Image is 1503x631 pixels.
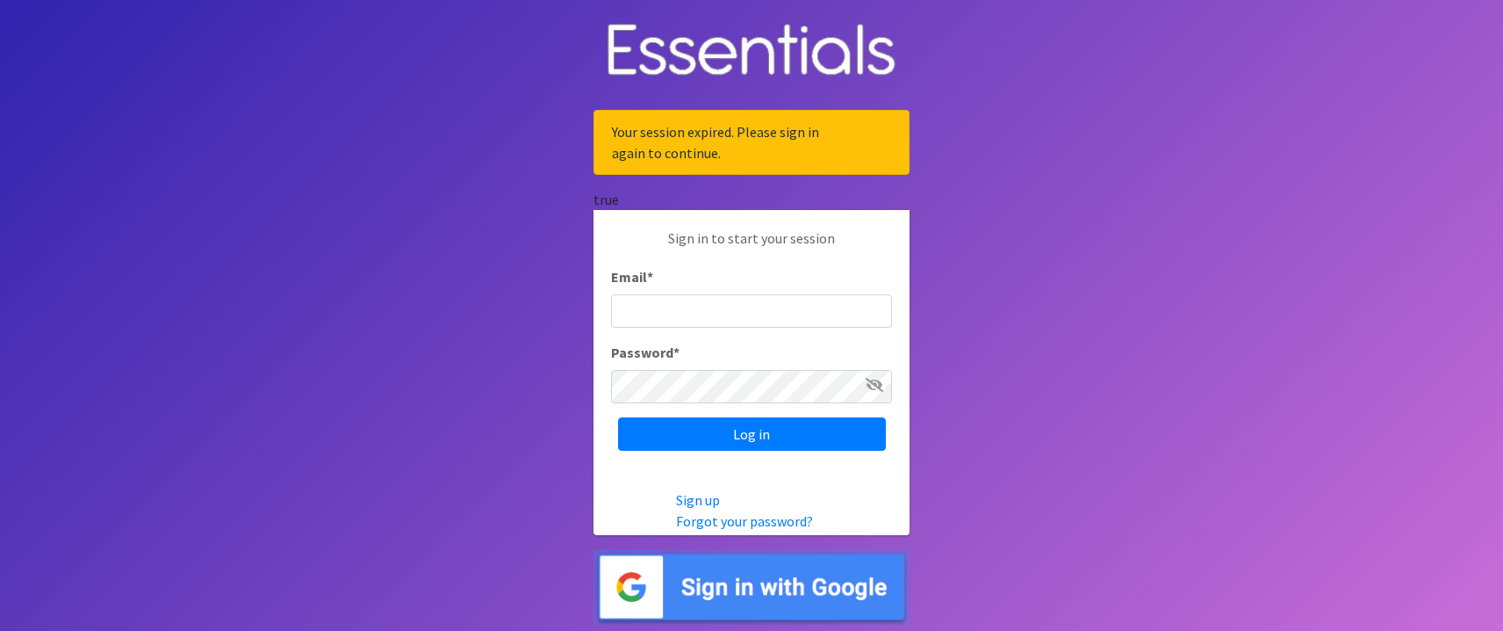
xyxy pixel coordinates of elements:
[676,491,720,509] a: Sign up
[593,110,910,175] div: Your session expired. Please sign in again to continue.
[611,228,892,266] p: Sign in to start your session
[611,266,653,287] label: Email
[676,512,813,530] a: Forgot your password?
[673,344,680,361] abbr: required
[618,417,886,451] input: Log in
[593,189,910,210] div: true
[647,268,653,286] abbr: required
[593,549,910,626] img: Sign in with Google
[593,6,910,97] img: Human Essentials
[611,342,680,363] label: Password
